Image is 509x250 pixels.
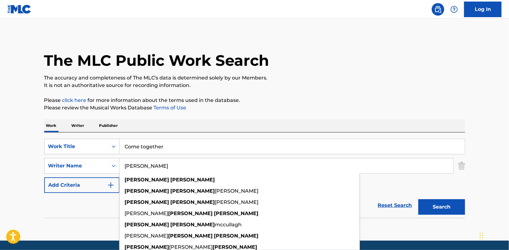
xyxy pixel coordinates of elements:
img: 9d2ae6d4665cec9f34b9.svg [107,181,115,189]
div: Work Title [48,143,104,150]
span: [PERSON_NAME] [125,233,168,239]
strong: [PERSON_NAME] [214,233,259,239]
span: [PERSON_NAME] [169,244,213,250]
strong: [PERSON_NAME] [214,210,259,216]
a: Log In [464,2,502,17]
p: Please for more information about the terms used in the database. [44,97,465,104]
div: Writer Name [48,162,104,170]
iframe: Chat Widget [478,220,509,250]
div: Drag [480,226,483,245]
h1: The MLC Public Work Search [44,51,269,70]
button: Search [418,199,465,215]
img: Delete Criterion [458,158,465,174]
strong: [PERSON_NAME] [171,188,215,194]
p: Publisher [97,119,120,132]
img: MLC Logo [7,5,31,14]
span: [PERSON_NAME] [215,188,259,194]
span: mccullagh [215,222,242,228]
strong: [PERSON_NAME] [171,222,215,228]
strong: [PERSON_NAME] [125,199,169,205]
a: Public Search [432,3,444,16]
p: Work [44,119,59,132]
strong: [PERSON_NAME] [125,244,169,250]
div: Help [448,3,460,16]
img: search [434,6,442,13]
p: Writer [70,119,86,132]
strong: [PERSON_NAME] [168,210,213,216]
button: Add Criteria [44,177,120,193]
strong: [PERSON_NAME] [171,199,215,205]
strong: [PERSON_NAME] [168,233,213,239]
span: [PERSON_NAME] [215,199,259,205]
a: Terms of Use [153,105,186,111]
strong: [PERSON_NAME] [171,177,215,183]
a: click here [62,97,87,103]
p: The accuracy and completeness of The MLC's data is determined solely by our Members. [44,74,465,82]
strong: [PERSON_NAME] [213,244,257,250]
p: It is not an authoritative source for recording information. [44,82,465,89]
img: help [450,6,458,13]
strong: [PERSON_NAME] [125,222,169,228]
form: Search Form [44,139,465,218]
p: Please review the Musical Works Database [44,104,465,112]
span: [PERSON_NAME] [125,210,168,216]
a: Reset Search [375,199,415,212]
strong: [PERSON_NAME] [125,188,169,194]
strong: [PERSON_NAME] [125,177,169,183]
